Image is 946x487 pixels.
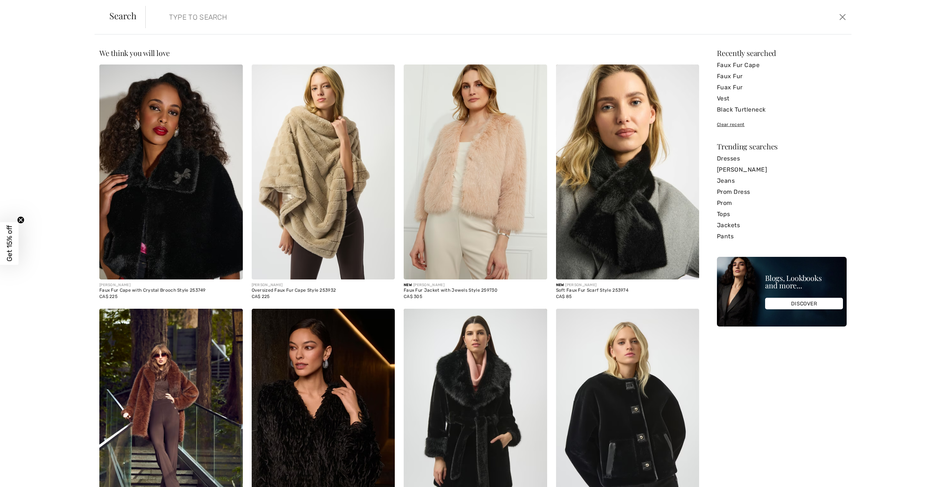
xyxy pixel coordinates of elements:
[717,257,847,327] img: Blogs, Lookbooks and more...
[5,225,14,262] span: Get 15% off
[17,216,24,224] button: Close teaser
[717,220,847,231] a: Jackets
[556,64,699,279] img: Soft Faux Fur Scarf Style 253974. Black
[16,5,32,12] span: Chat
[717,186,847,198] a: Prom Dress
[837,11,849,23] button: Close
[556,294,572,299] span: CA$ 85
[717,104,847,115] a: Black Turtleneck
[99,48,170,58] span: We think you will love
[404,64,547,279] img: Faux Fur Jacket with Jewels Style 259730. Blush
[717,82,847,93] a: Fuax Fur
[556,283,564,287] span: New
[252,294,270,299] span: CA$ 225
[99,64,243,279] img: Faux Fur Cape with Crystal Brooch Style 253749. Black
[556,288,699,293] div: Soft Faux Fur Scarf Style 253974
[252,288,395,293] div: Oversized Faux Fur Cape Style 253932
[717,93,847,104] a: Vest
[109,11,136,20] span: Search
[717,153,847,164] a: Dresses
[252,282,395,288] div: [PERSON_NAME]
[765,274,843,289] div: Blogs, Lookbooks and more...
[717,198,847,209] a: Prom
[717,175,847,186] a: Jeans
[717,71,847,82] a: Faux Fur
[404,282,547,288] div: [PERSON_NAME]
[717,49,847,57] div: Recently searched
[404,288,547,293] div: Faux Fur Jacket with Jewels Style 259730
[717,60,847,71] a: Faux Fur Cape
[404,294,422,299] span: CA$ 305
[717,164,847,175] a: [PERSON_NAME]
[163,6,669,28] input: TYPE TO SEARCH
[765,298,843,309] div: DISCOVER
[99,294,118,299] span: CA$ 225
[99,288,243,293] div: Faux Fur Cape with Crystal Brooch Style 253749
[717,209,847,220] a: Tops
[556,282,699,288] div: [PERSON_NAME]
[717,231,847,242] a: Pants
[99,282,243,288] div: [PERSON_NAME]
[404,283,412,287] span: New
[717,121,847,128] div: Clear recent
[252,64,395,279] img: Oversized Faux Fur Cape Style 253932. Champagne 171
[717,143,847,150] div: Trending searches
